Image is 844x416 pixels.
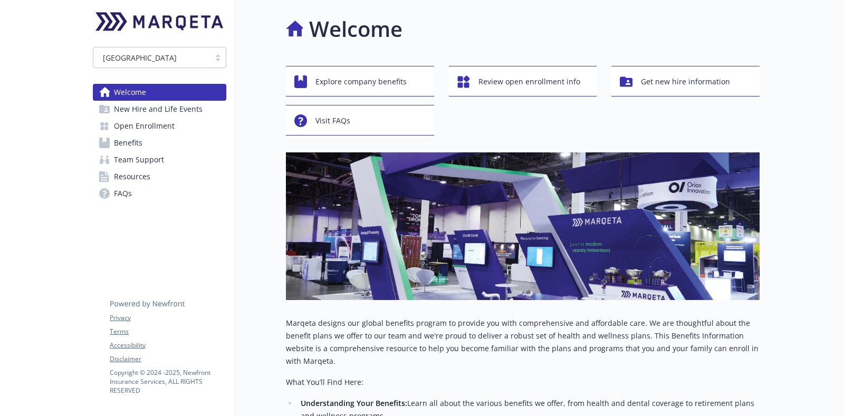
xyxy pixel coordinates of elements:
[93,84,226,101] a: Welcome
[286,66,434,96] button: Explore company benefits
[315,111,350,131] span: Visit FAQs
[110,341,226,350] a: Accessibility
[93,168,226,185] a: Resources
[286,152,760,300] img: overview page banner
[114,151,164,168] span: Team Support
[114,168,150,185] span: Resources
[110,327,226,336] a: Terms
[114,84,146,101] span: Welcome
[93,118,226,134] a: Open Enrollment
[478,72,580,92] span: Review open enrollment info
[611,66,760,96] button: Get new hire information
[114,118,175,134] span: Open Enrollment
[286,105,434,136] button: Visit FAQs
[99,52,205,63] span: [GEOGRAPHIC_DATA]
[93,134,226,151] a: Benefits
[286,376,760,389] p: What You’ll Find Here:
[641,72,730,92] span: Get new hire information
[110,354,226,364] a: Disclaimer
[449,66,597,96] button: Review open enrollment info
[114,134,142,151] span: Benefits
[301,398,407,408] strong: Understanding Your Benefits:
[103,52,177,63] span: [GEOGRAPHIC_DATA]
[110,313,226,323] a: Privacy
[114,101,203,118] span: New Hire and Life Events
[110,368,226,395] p: Copyright © 2024 - 2025 , Newfront Insurance Services, ALL RIGHTS RESERVED
[93,101,226,118] a: New Hire and Life Events
[93,151,226,168] a: Team Support
[309,13,402,45] h1: Welcome
[93,185,226,202] a: FAQs
[114,185,132,202] span: FAQs
[315,72,407,92] span: Explore company benefits
[286,317,760,367] p: Marqeta designs our global benefits program to provide you with comprehensive and affordable care...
